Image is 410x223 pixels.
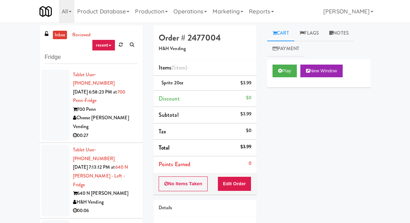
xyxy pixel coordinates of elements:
[73,164,115,170] span: [DATE] 7:13:12 PM at
[159,46,251,52] h5: H&H Vending
[273,65,297,77] button: Play
[159,33,251,42] h4: Order # 2477004
[300,65,343,77] button: New Window
[324,25,354,41] a: Notes
[159,111,179,119] span: Subtotal
[246,94,251,102] div: $0
[39,143,143,218] li: Tablet User· [PHONE_NUMBER][DATE] 7:13:12 PM at640 N [PERSON_NAME] - Left - Fridge640 N [PERSON_N...
[73,114,137,131] div: Choose [PERSON_NAME] Vending
[73,131,137,140] div: 00:27
[218,176,252,191] button: Edit Order
[159,144,170,152] span: Total
[161,79,183,86] span: Sprite 20oz
[53,31,67,40] a: inbox
[159,176,208,191] button: No Items Taken
[159,64,187,72] span: Items
[39,5,52,18] img: Micromart
[73,198,137,207] div: H&H Vending
[159,204,251,212] div: Details
[73,206,137,215] div: 00:06
[175,64,185,72] ng-pluralize: item
[159,160,190,168] span: Points Earned
[73,146,115,162] span: · [PHONE_NUMBER]
[240,143,252,151] div: $3.99
[73,146,115,162] a: Tablet User· [PHONE_NUMBER]
[159,127,166,135] span: Tax
[73,71,115,87] a: Tablet User· [PHONE_NUMBER]
[267,41,305,57] a: Payment
[73,105,137,114] div: 700 Penn
[240,110,252,119] div: $3.99
[249,159,251,168] div: 0
[73,189,137,198] div: 640 N [PERSON_NAME]
[267,25,294,41] a: Cart
[73,89,117,95] span: [DATE] 6:58:23 PM at
[39,68,143,143] li: Tablet User· [PHONE_NUMBER][DATE] 6:58:23 PM at700 Penn-Fridge700 PennChoose [PERSON_NAME] Vendin...
[246,126,251,135] div: $0
[159,95,180,103] span: Discount
[71,31,92,40] a: reviewed
[171,64,187,72] span: (1 )
[45,51,137,64] input: Search vision orders
[294,25,324,41] a: Flags
[92,40,115,51] a: recent
[240,79,252,88] div: $3.99
[73,164,128,188] a: 640 N [PERSON_NAME] - Left - Fridge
